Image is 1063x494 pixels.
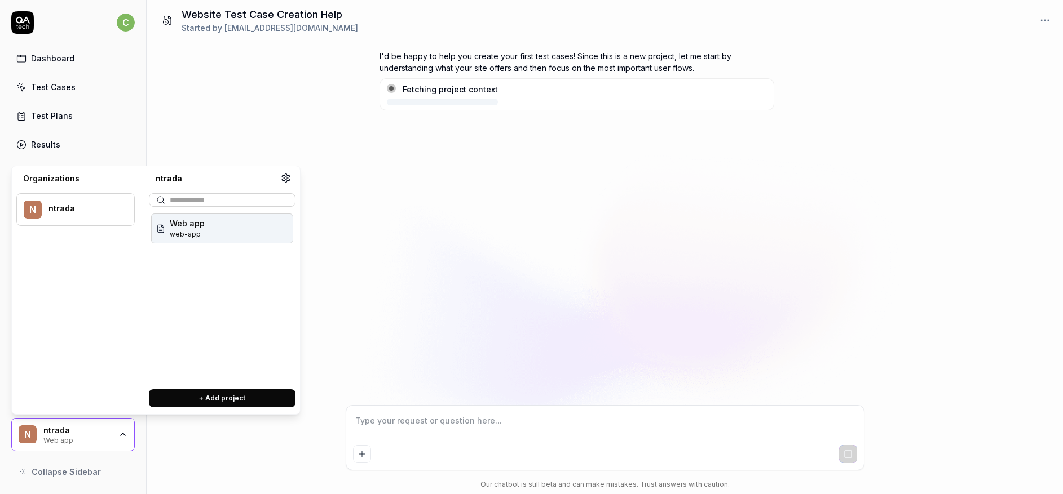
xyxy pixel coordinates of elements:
[281,173,291,186] a: Organization settings
[149,211,295,380] div: Suggestions
[31,52,74,64] div: Dashboard
[403,83,498,95] div: Fetching project context
[182,22,358,34] div: Started by
[31,139,60,150] div: Results
[149,389,295,407] button: + Add project
[11,105,135,127] a: Test Plans
[380,50,774,74] p: I'd be happy to help you create your first test cases! Since this is a new project, let me start ...
[182,7,358,22] h1: Website Test Case Creation Help
[48,203,120,213] div: ntrada
[32,466,101,478] span: Collapse Sidebar
[170,217,205,229] span: Web app
[43,425,111,435] div: ntrada
[346,479,864,489] div: Our chatbot is still beta and can make mistakes. Trust answers with caution.
[31,81,76,93] div: Test Cases
[117,11,135,34] button: c
[11,133,135,155] a: Results
[11,418,135,452] button: nntradaWeb app
[11,76,135,98] a: Test Cases
[24,201,42,219] span: n
[353,445,371,463] button: Add attachment
[19,425,37,443] span: n
[16,193,135,226] button: nntrada
[16,173,135,184] div: Organizations
[117,14,135,32] span: c
[170,229,205,239] span: Project ID: Ls4V
[224,23,358,33] span: [EMAIL_ADDRESS][DOMAIN_NAME]
[43,435,111,444] div: Web app
[11,162,135,184] a: Issues
[31,110,73,122] div: Test Plans
[149,173,281,184] div: ntrada
[11,460,135,483] button: Collapse Sidebar
[11,47,135,69] a: Dashboard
